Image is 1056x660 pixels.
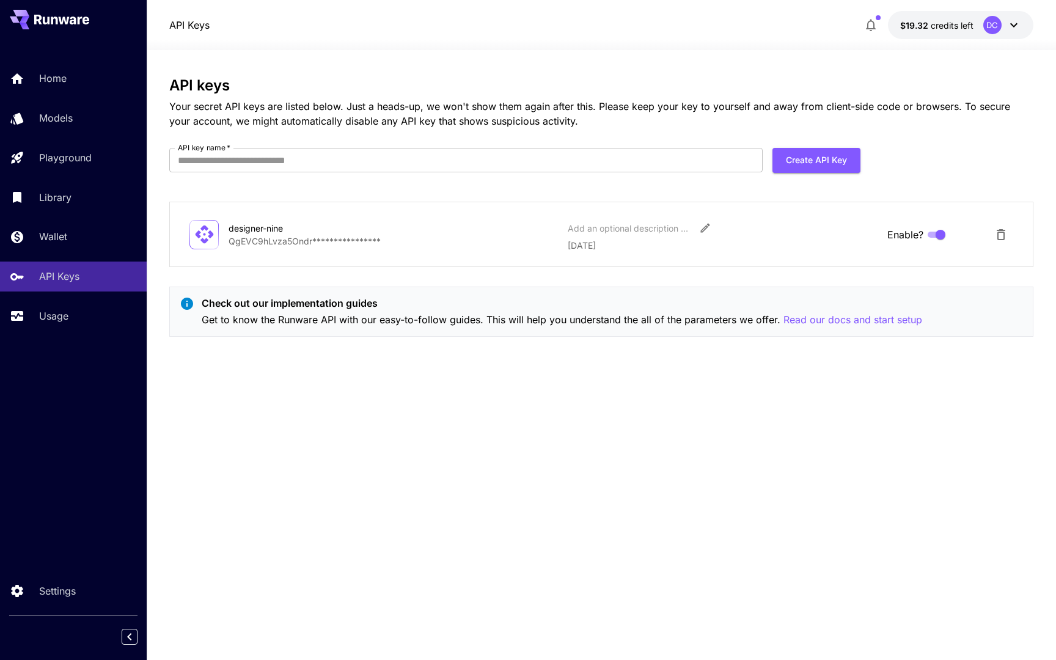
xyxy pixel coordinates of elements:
[39,111,73,125] p: Models
[202,296,922,310] p: Check out our implementation guides
[229,222,351,235] div: designer-nine
[772,148,860,173] button: Create API Key
[169,99,1033,128] p: Your secret API keys are listed below. Just a heads-up, we won't show them again after this. Plea...
[169,18,210,32] nav: breadcrumb
[694,217,716,239] button: Edit
[131,626,147,648] div: Collapse sidebar
[122,629,137,645] button: Collapse sidebar
[39,229,67,244] p: Wallet
[39,269,79,284] p: API Keys
[568,222,690,235] div: Add an optional description or comment
[783,312,922,328] button: Read our docs and start setup
[39,71,67,86] p: Home
[900,19,974,32] div: $19.3164
[931,20,974,31] span: credits left
[39,190,71,205] p: Library
[39,584,76,598] p: Settings
[900,20,931,31] span: $19.32
[989,222,1013,247] button: Delete API Key
[39,150,92,165] p: Playground
[169,18,210,32] a: API Keys
[39,309,68,323] p: Usage
[169,77,1033,94] h3: API keys
[178,142,230,153] label: API key name
[202,312,922,328] p: Get to know the Runware API with our easy-to-follow guides. This will help you understand the all...
[888,11,1033,39] button: $19.3164DC
[983,16,1002,34] div: DC
[568,239,878,252] p: [DATE]
[887,227,923,242] span: Enable?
